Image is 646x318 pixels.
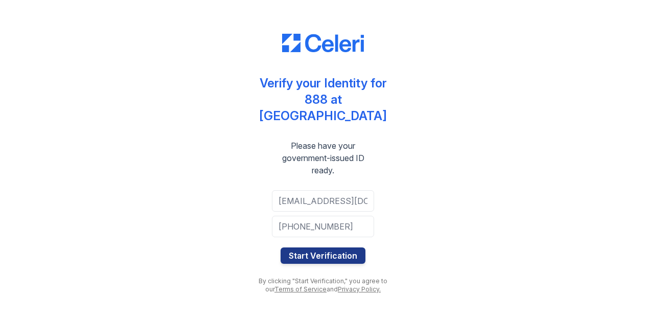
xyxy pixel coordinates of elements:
a: Privacy Policy. [338,285,381,293]
div: Please have your government-issued ID ready. [251,140,395,176]
input: Phone [272,216,374,237]
div: By clicking "Start Verification," you agree to our and [251,277,395,293]
a: Terms of Service [274,285,327,293]
button: Start Verification [281,247,365,264]
img: CE_Logo_Blue-a8612792a0a2168367f1c8372b55b34899dd931a85d93a1a3d3e32e68fde9ad4.png [282,34,364,52]
input: Email [272,190,374,212]
div: Verify your Identity for 888 at [GEOGRAPHIC_DATA] [251,75,395,124]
